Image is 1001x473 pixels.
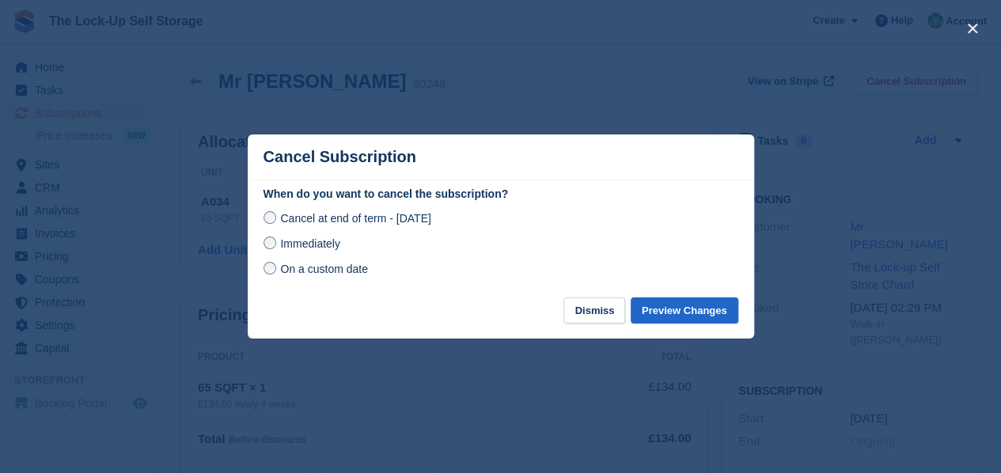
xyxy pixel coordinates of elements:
input: On a custom date [264,262,276,274]
input: Cancel at end of term - [DATE] [264,211,276,224]
span: Cancel at end of term - [DATE] [280,212,430,225]
span: On a custom date [280,263,368,275]
button: Preview Changes [631,297,738,324]
span: Immediately [280,237,339,250]
label: When do you want to cancel the subscription? [264,186,738,202]
button: Dismiss [563,297,625,324]
input: Immediately [264,236,276,249]
p: Cancel Subscription [264,148,416,166]
button: close [960,16,985,41]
